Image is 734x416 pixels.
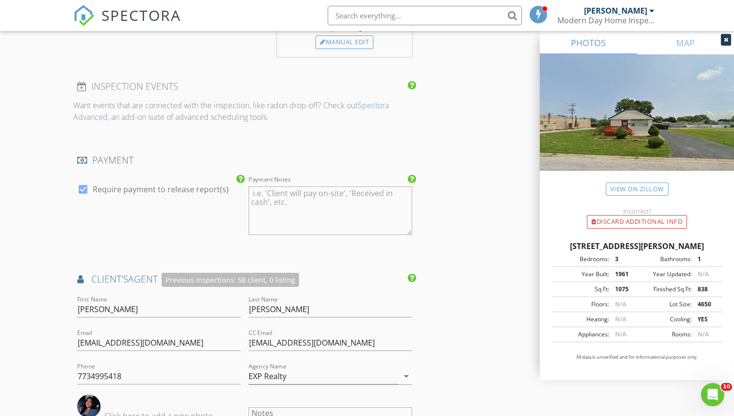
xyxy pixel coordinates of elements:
[73,13,181,33] a: SPECTORA
[692,315,719,324] div: YES
[637,315,692,324] div: Cooling:
[328,6,522,25] input: Search everything...
[637,300,692,309] div: Lot Size:
[73,100,389,122] a: Spectora Advanced
[609,285,637,294] div: 1075
[637,270,692,279] div: Year Updated:
[606,183,668,196] a: View on Zillow
[692,255,719,264] div: 1
[615,300,626,308] span: N/A
[316,35,373,49] div: Manual Edit
[73,5,95,26] img: The Best Home Inspection Software - Spectora
[162,273,299,287] div: Previous inspections: 58 client, 0 listing
[615,315,626,323] span: N/A
[285,24,404,32] div: - Official: Pre-Inspection Agreement 2025
[77,273,412,287] h4: AGENT
[551,240,722,252] div: [STREET_ADDRESS][PERSON_NAME]
[554,315,609,324] div: Heating:
[637,285,692,294] div: Finished Sq Ft:
[721,383,732,391] span: 10
[692,285,719,294] div: 838
[584,6,647,16] div: [PERSON_NAME]
[540,31,637,54] a: PHOTOS
[554,330,609,339] div: Appliances:
[551,354,722,361] p: All data is unverified and for informational purposes only.
[540,54,734,194] img: streetview
[93,184,229,194] label: Require payment to release report(s)
[77,154,412,166] h4: PAYMENT
[587,215,687,229] div: Discard Additional info
[73,100,416,123] p: Want events that are connected with the inspection, like radon drop-off? Check out , an add-on su...
[692,300,719,309] div: 4650
[609,255,637,264] div: 3
[637,31,734,54] a: MAP
[557,16,654,25] div: Modern Day Home Inspections
[698,270,709,278] span: N/A
[400,370,412,382] i: arrow_drop_down
[615,330,626,338] span: N/A
[554,285,609,294] div: Sq Ft:
[637,330,692,339] div: Rooms:
[554,270,609,279] div: Year Built:
[637,255,692,264] div: Bathrooms:
[77,80,412,93] h4: INSPECTION EVENTS
[554,255,609,264] div: Bedrooms:
[554,300,609,309] div: Floors:
[91,272,128,285] span: client's
[101,5,181,25] span: SPECTORA
[540,207,734,215] div: Incorrect?
[701,383,724,406] iframe: Intercom live chat
[698,330,709,338] span: N/A
[609,270,637,279] div: 1961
